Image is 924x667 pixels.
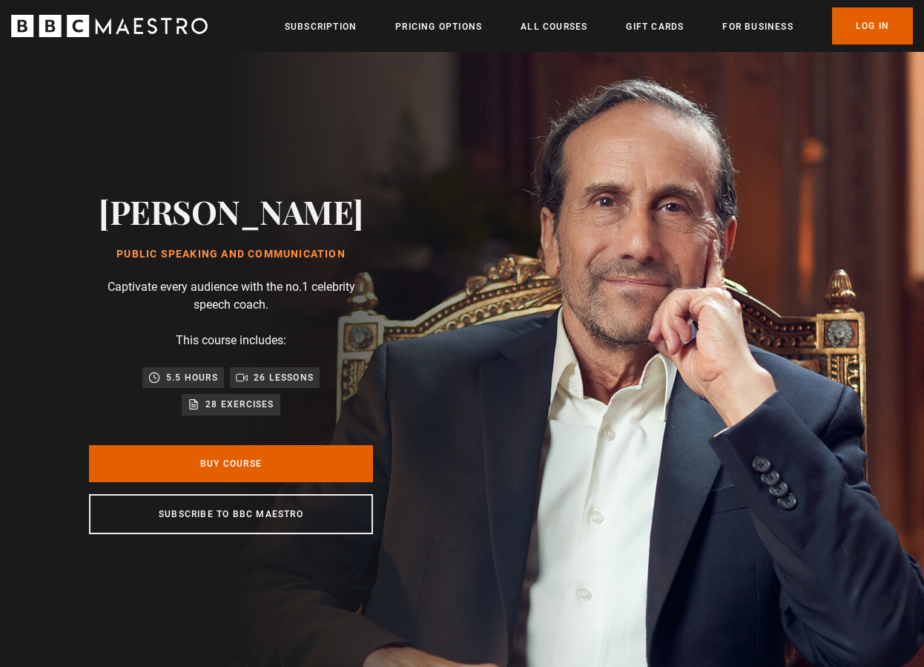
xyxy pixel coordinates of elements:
[285,19,357,34] a: Subscription
[722,19,793,34] a: For business
[626,19,684,34] a: Gift Cards
[11,15,208,37] svg: BBC Maestro
[99,249,363,260] h1: Public Speaking and Communication
[205,397,274,412] p: 28 exercises
[89,445,373,482] a: Buy Course
[89,278,373,314] p: Captivate every audience with the no.1 celebrity speech coach.
[89,494,373,534] a: Subscribe to BBC Maestro
[832,7,913,45] a: Log In
[176,332,286,349] p: This course includes:
[99,192,363,230] h2: [PERSON_NAME]
[521,19,587,34] a: All Courses
[166,370,218,385] p: 5.5 hours
[285,7,913,45] nav: Primary
[254,370,314,385] p: 26 lessons
[395,19,482,34] a: Pricing Options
